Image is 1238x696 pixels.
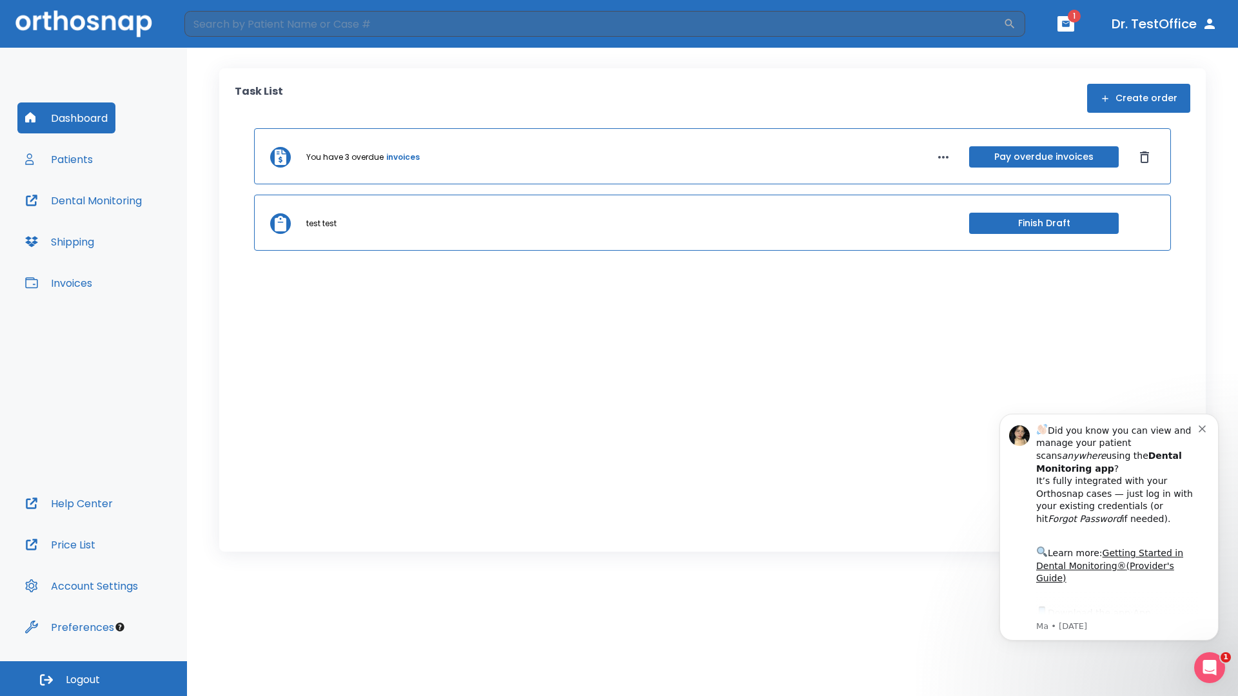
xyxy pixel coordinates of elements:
[306,151,384,163] p: You have 3 overdue
[969,146,1119,168] button: Pay overdue invoices
[1194,652,1225,683] iframe: Intercom live chat
[980,394,1238,661] iframe: Intercom notifications message
[1134,147,1155,168] button: Dismiss
[17,488,121,519] button: Help Center
[56,210,219,276] div: Download the app: | ​ Let us know if you need help getting started!
[17,144,101,175] button: Patients
[1068,10,1081,23] span: 1
[1087,84,1190,113] button: Create order
[17,226,102,257] button: Shipping
[235,84,283,113] p: Task List
[17,185,150,216] button: Dental Monitoring
[56,213,171,237] a: App Store
[219,28,229,38] button: Dismiss notification
[17,529,103,560] button: Price List
[184,11,1003,37] input: Search by Patient Name or Case #
[66,673,100,687] span: Logout
[306,218,337,229] p: test test
[15,10,152,37] img: Orthosnap
[17,570,146,601] button: Account Settings
[114,621,126,633] div: Tooltip anchor
[56,226,219,238] p: Message from Ma, sent 2w ago
[1106,12,1223,35] button: Dr. TestOffice
[17,612,122,643] button: Preferences
[17,267,100,298] button: Invoices
[386,151,420,163] a: invoices
[1221,652,1231,662] span: 1
[17,102,115,133] button: Dashboard
[969,213,1119,234] button: Finish Draft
